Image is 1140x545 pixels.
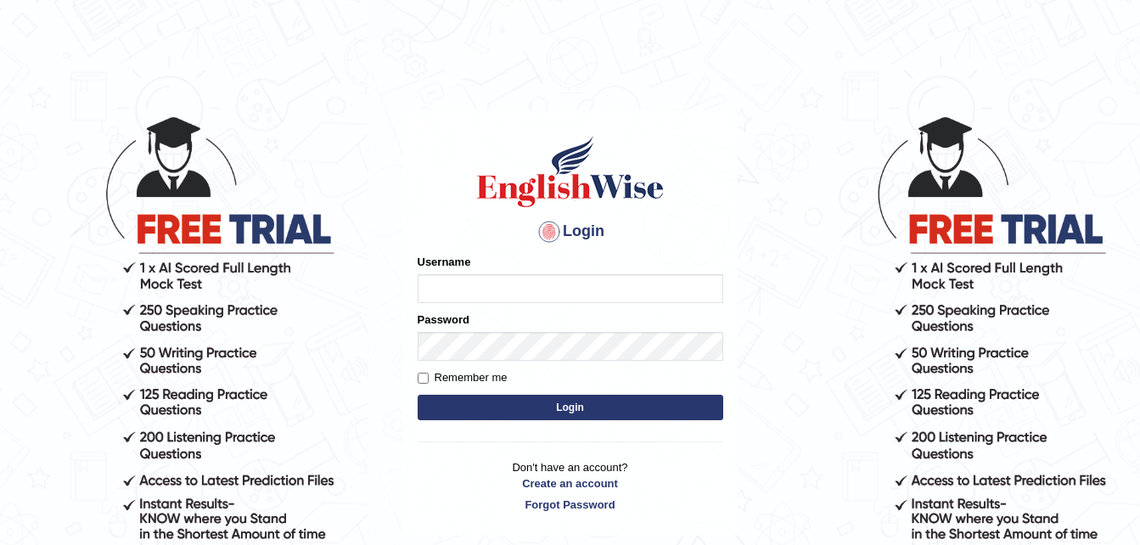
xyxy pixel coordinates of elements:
h4: Login [418,218,723,245]
input: Remember me [418,373,429,384]
label: Username [418,254,471,270]
a: Create an account [418,475,723,492]
img: Logo of English Wise sign in for intelligent practice with AI [474,133,667,210]
a: Forgot Password [418,497,723,513]
p: Don't have an account? [418,459,723,512]
button: Login [418,395,723,420]
label: Password [418,312,469,328]
label: Remember me [418,369,508,386]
